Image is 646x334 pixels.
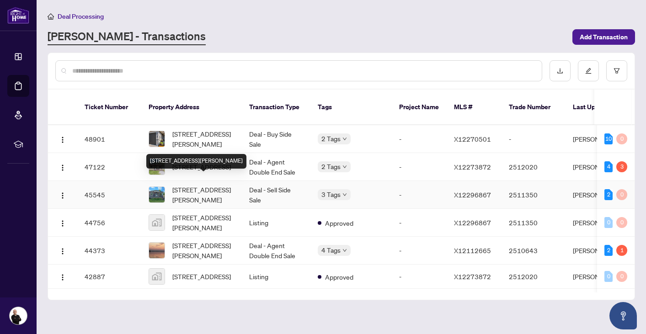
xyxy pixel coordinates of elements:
[566,153,634,181] td: [PERSON_NAME]
[454,191,491,199] span: X12296867
[7,7,29,24] img: logo
[392,90,447,125] th: Project Name
[59,220,66,227] img: Logo
[242,125,310,153] td: Deal - Buy Side Sale
[58,12,104,21] span: Deal Processing
[59,248,66,255] img: Logo
[392,181,447,209] td: -
[616,245,627,256] div: 1
[77,209,141,237] td: 44756
[59,192,66,199] img: Logo
[502,153,566,181] td: 2512020
[502,209,566,237] td: 2511350
[141,90,242,125] th: Property Address
[310,90,392,125] th: Tags
[149,187,165,202] img: thumbnail-img
[59,136,66,143] img: Logo
[454,163,491,171] span: X12273872
[604,245,613,256] div: 2
[604,189,613,200] div: 2
[55,159,70,174] button: Logo
[59,164,66,171] img: Logo
[59,274,66,281] img: Logo
[242,90,310,125] th: Transaction Type
[149,215,165,230] img: thumbnail-img
[77,153,141,181] td: 47122
[149,243,165,258] img: thumbnail-img
[55,215,70,230] button: Logo
[342,192,347,197] span: down
[325,272,353,282] span: Approved
[10,307,27,324] img: Profile Icon
[77,181,141,209] td: 45545
[585,68,592,74] span: edit
[392,237,447,265] td: -
[172,129,235,149] span: [STREET_ADDRESS][PERSON_NAME]
[502,181,566,209] td: 2511350
[321,161,341,172] span: 2 Tags
[172,271,231,281] span: [STREET_ADDRESS]
[454,218,491,227] span: X12296867
[566,125,634,153] td: [PERSON_NAME]
[242,181,310,209] td: Deal - Sell Side Sale
[55,243,70,258] button: Logo
[502,90,566,125] th: Trade Number
[616,133,627,144] div: 0
[146,154,246,169] div: [STREET_ADDRESS][PERSON_NAME]
[77,237,141,265] td: 44373
[616,271,627,282] div: 0
[77,265,141,289] td: 42887
[55,187,70,202] button: Logo
[502,265,566,289] td: 2512020
[149,131,165,147] img: thumbnail-img
[566,209,634,237] td: [PERSON_NAME]
[172,240,235,260] span: [STREET_ADDRESS][PERSON_NAME]
[580,30,628,44] span: Add Transaction
[77,90,141,125] th: Ticket Number
[447,90,502,125] th: MLS #
[325,218,353,228] span: Approved
[242,265,310,289] td: Listing
[616,161,627,172] div: 3
[392,209,447,237] td: -
[502,237,566,265] td: 2510643
[566,265,634,289] td: [PERSON_NAME]
[321,189,341,200] span: 3 Tags
[77,125,141,153] td: 48901
[342,137,347,141] span: down
[604,161,613,172] div: 4
[566,237,634,265] td: [PERSON_NAME]
[454,272,491,281] span: X12273872
[616,189,627,200] div: 0
[392,265,447,289] td: -
[572,29,635,45] button: Add Transaction
[149,269,165,284] img: thumbnail-img
[454,246,491,254] span: X12112665
[242,153,310,181] td: Deal - Agent Double End Sale
[55,269,70,284] button: Logo
[172,212,235,233] span: [STREET_ADDRESS][PERSON_NAME]
[242,209,310,237] td: Listing
[557,68,563,74] span: download
[342,248,347,253] span: down
[578,60,599,81] button: edit
[604,133,613,144] div: 10
[48,29,206,45] a: [PERSON_NAME] - Transactions
[392,153,447,181] td: -
[609,302,637,329] button: Open asap
[454,135,491,143] span: X12270501
[614,68,620,74] span: filter
[321,245,341,255] span: 4 Tags
[48,13,54,20] span: home
[604,217,613,228] div: 0
[321,133,341,144] span: 2 Tags
[566,90,634,125] th: Last Updated By
[55,132,70,146] button: Logo
[550,60,571,81] button: download
[172,185,235,205] span: [STREET_ADDRESS][PERSON_NAME]
[604,271,613,282] div: 0
[242,237,310,265] td: Deal - Agent Double End Sale
[502,125,566,153] td: -
[616,217,627,228] div: 0
[342,164,347,169] span: down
